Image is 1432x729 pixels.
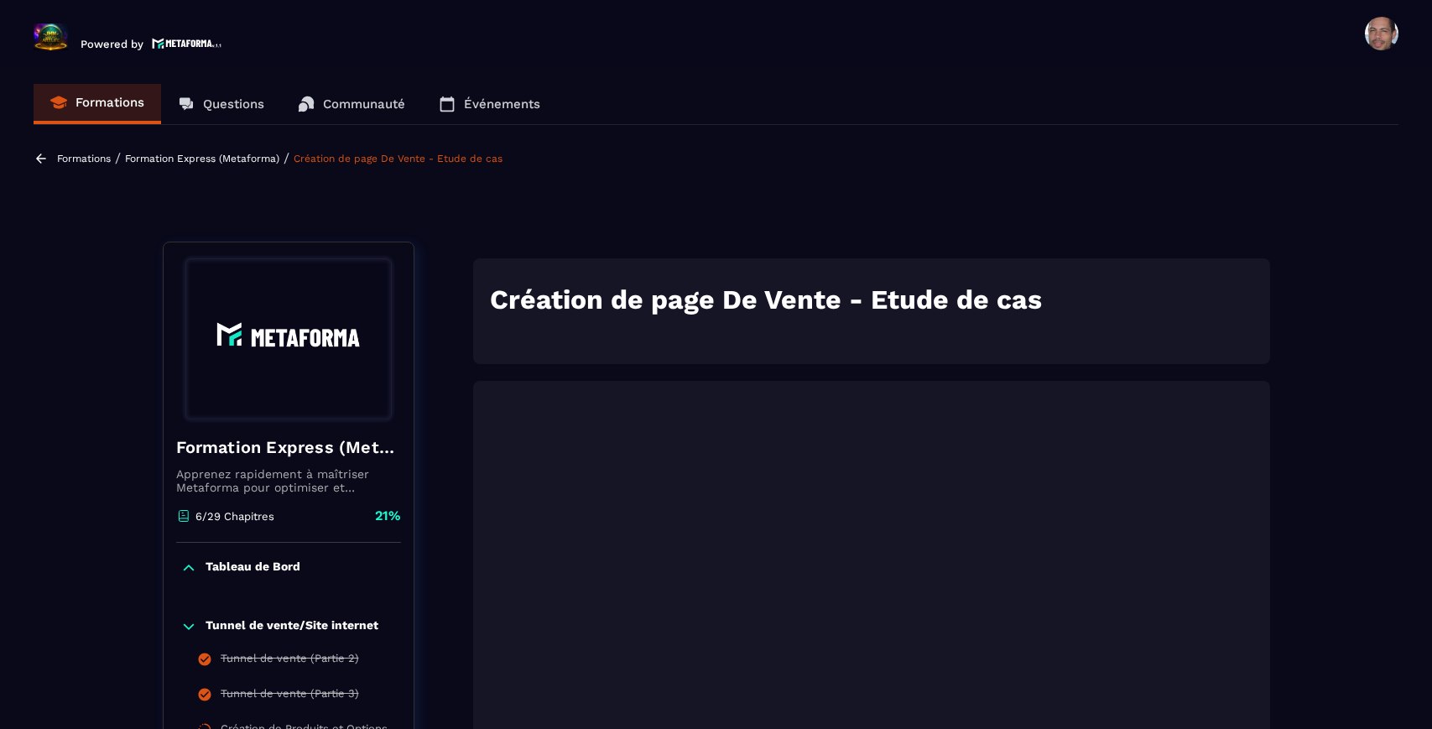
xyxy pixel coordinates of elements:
p: Powered by [81,38,143,50]
a: Formations [34,84,161,124]
p: Tunnel de vente/Site internet [206,618,378,635]
div: Tunnel de vente (Partie 3) [221,687,359,706]
img: banner [176,255,401,423]
a: Formation Express (Metaforma) [125,153,279,164]
p: 6/29 Chapitres [195,510,274,523]
a: Communauté [281,84,422,124]
span: / [115,150,121,166]
a: Création de page De Vente - Etude de cas [294,153,503,164]
p: Questions [203,96,264,112]
p: Communauté [323,96,405,112]
a: Événements [422,84,557,124]
p: Formations [76,95,144,110]
a: Questions [161,84,281,124]
p: 21% [375,507,401,525]
strong: Création de page De Vente - Etude de cas [490,284,1042,315]
h4: Formation Express (Metaforma) [176,435,401,459]
div: Tunnel de vente (Partie 2) [221,652,359,670]
a: Formations [57,153,111,164]
p: Apprenez rapidement à maîtriser Metaforma pour optimiser et automatiser votre business. 🚀 [176,467,401,494]
img: logo-branding [34,23,68,50]
p: Tableau de Bord [206,560,300,576]
span: / [284,150,289,166]
p: Événements [464,96,540,112]
img: logo [152,36,222,50]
